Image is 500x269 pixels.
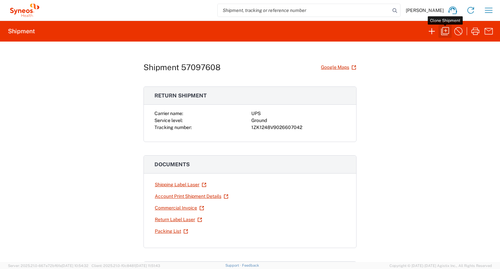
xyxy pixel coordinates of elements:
a: Commercial Invoice [154,202,204,214]
a: Packing List [154,225,188,237]
span: Server: 2025.21.0-667a72bf6fa [8,264,89,268]
span: Tracking number: [154,125,192,130]
a: Google Maps [321,62,357,73]
div: UPS [251,110,346,117]
span: Return shipment [154,92,207,99]
div: 1ZK1248V9026607042 [251,124,346,131]
a: Account Print Shipment Details [154,191,229,202]
span: Documents [154,161,190,168]
input: Shipment, tracking or reference number [218,4,390,17]
a: Return Label Laser [154,214,202,225]
span: [DATE] 10:54:32 [62,264,89,268]
div: Ground [251,117,346,124]
h2: Shipment [8,27,35,35]
a: Support [225,263,242,267]
span: [PERSON_NAME] [406,7,444,13]
span: [DATE] 11:51:43 [135,264,160,268]
span: Carrier name: [154,111,183,116]
a: Shipping Label Laser [154,179,207,191]
a: Feedback [242,263,259,267]
span: Service level: [154,118,183,123]
span: Copyright © [DATE]-[DATE] Agistix Inc., All Rights Reserved [389,263,492,269]
h1: Shipment 57097608 [143,63,221,72]
span: Client: 2025.21.0-f0c8481 [92,264,160,268]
